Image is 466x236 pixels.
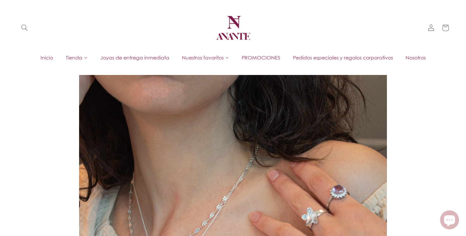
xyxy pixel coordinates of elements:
inbox-online-store-chat: Chat de la tienda online Shopify [438,210,461,231]
span: Pedidos especiales y regalos corporativos [293,54,393,61]
span: Nuestros favoritos [182,54,224,61]
a: PROMOCIONES [235,53,287,62]
span: PROMOCIONES [242,54,280,61]
a: Pedidos especiales y regalos corporativos [287,53,399,62]
span: Tienda [66,54,82,61]
a: Nuestros favoritos [176,53,235,62]
a: Nosotros [399,53,432,62]
span: Joyas de entrega inmediata [100,54,169,61]
a: Inicio [34,53,59,62]
a: Anante Joyería | Diseño mexicano [212,6,255,49]
a: Joyas de entrega inmediata [94,53,176,62]
a: Tienda [59,53,94,62]
span: Inicio [40,54,53,61]
span: Nosotros [406,54,426,61]
img: Anante Joyería | Diseño mexicano [214,9,252,47]
summary: Búsqueda [17,21,32,35]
